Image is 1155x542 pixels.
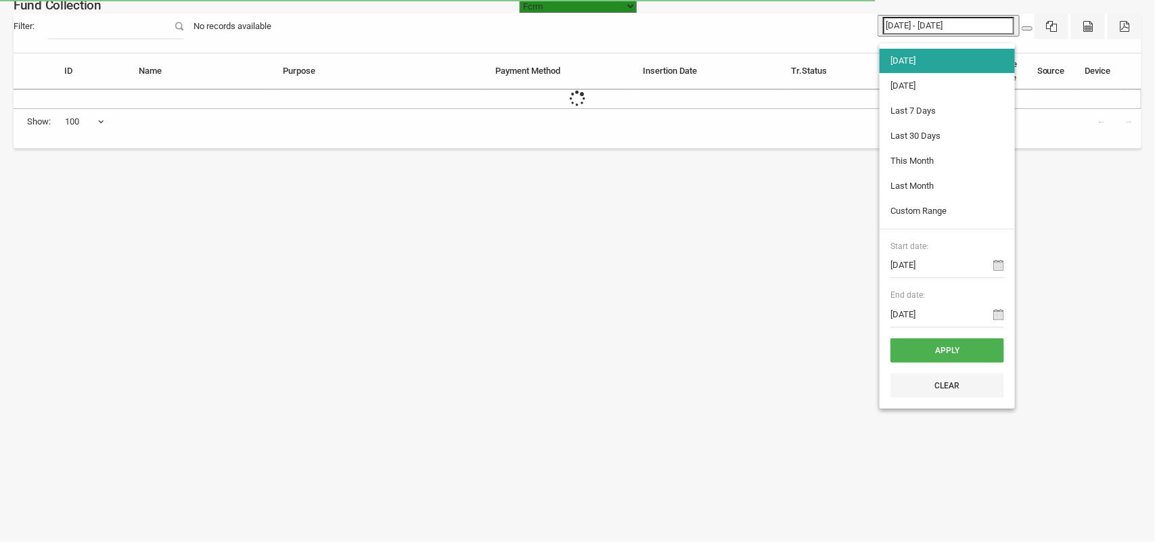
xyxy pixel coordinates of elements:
[880,199,1015,223] li: Custom Range
[633,53,781,89] th: Insertion Date
[64,109,105,135] span: 100
[65,115,104,129] span: 100
[781,53,929,89] th: Tr.Status
[890,289,1004,301] span: End date:
[183,14,281,39] div: No records available
[48,14,183,39] input: Filter:
[129,53,273,89] th: Name
[1071,14,1105,39] button: CSV
[1108,14,1141,39] button: Pdf
[485,53,633,89] th: Payment Method
[27,115,51,129] span: Show:
[880,99,1015,123] li: Last 7 Days
[1116,109,1141,135] a: →
[880,149,1015,173] li: This Month
[273,53,486,89] th: Purpose
[1035,14,1068,39] button: Excel
[880,49,1015,73] li: [DATE]
[880,124,1015,148] li: Last 30 Days
[890,374,1004,398] button: Clear
[880,174,1015,198] li: Last Month
[1027,53,1075,89] th: Source
[54,53,129,89] th: ID
[890,338,1004,363] button: Apply
[1075,53,1121,89] th: Device
[880,74,1015,98] li: [DATE]
[1089,109,1114,135] a: ←
[890,240,1004,252] span: Start date:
